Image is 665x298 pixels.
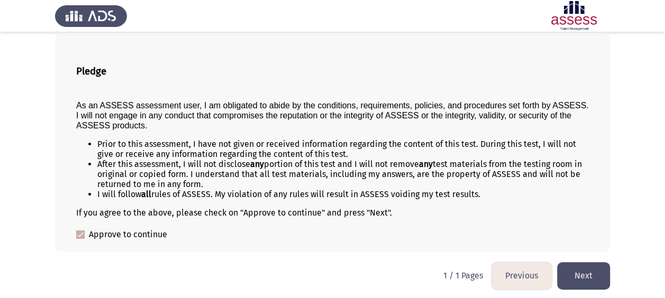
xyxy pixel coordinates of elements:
button: load previous page [491,262,552,289]
button: load next page [557,262,610,289]
img: Assessment logo of Development Assessment R1 (EN/AR) [538,1,610,31]
b: all [141,189,151,199]
b: Pledge [76,66,106,77]
span: As an ASSESS assessment user, I am obligated to abide by the conditions, requirements, policies, ... [76,101,589,130]
b: any [419,159,433,169]
img: Assess Talent Management logo [55,1,127,31]
div: If you agree to the above, please check on "Approve to continue" and press "Next". [76,208,589,218]
p: 1 / 1 Pages [443,271,483,281]
b: any [250,159,264,169]
span: Approve to continue [89,228,167,241]
li: I will follow rules of ASSESS. My violation of any rules will result in ASSESS voiding my test re... [97,189,589,199]
li: Prior to this assessment, I have not given or received information regarding the content of this ... [97,139,589,159]
li: After this assessment, I will not disclose portion of this test and I will not remove test materi... [97,159,589,189]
